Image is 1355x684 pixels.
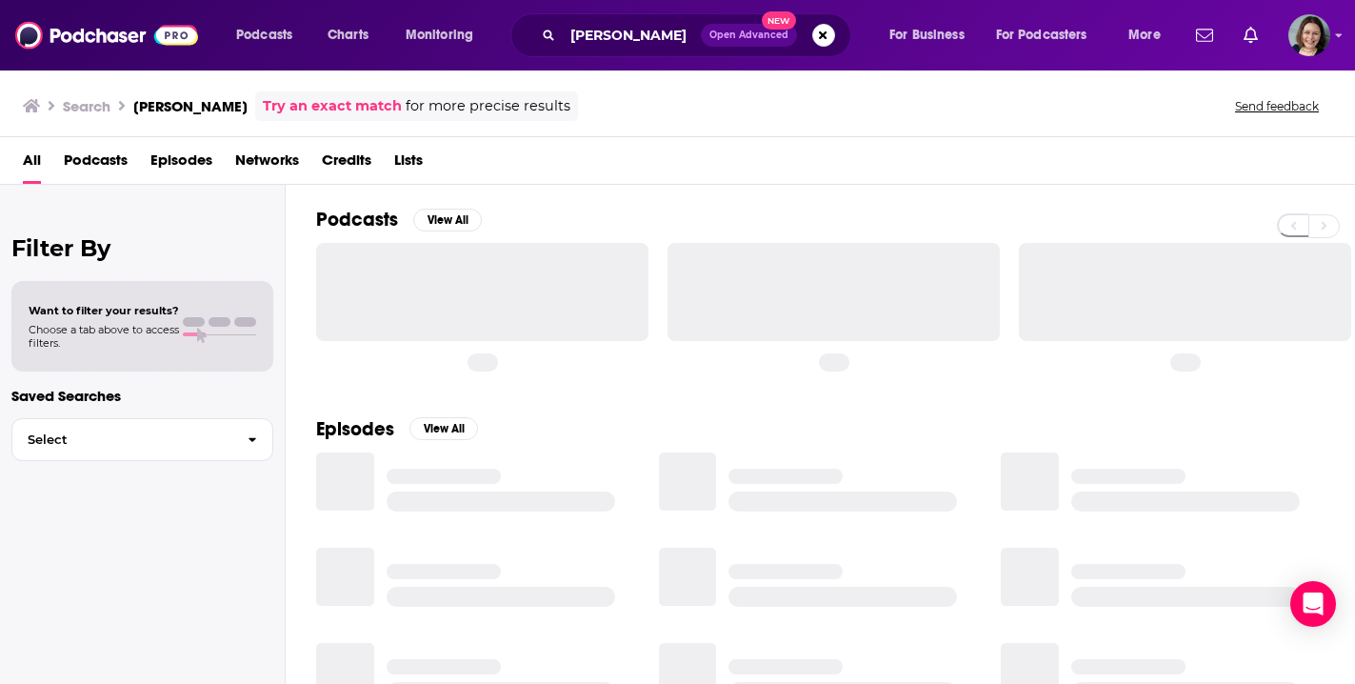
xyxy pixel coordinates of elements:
input: Search podcasts, credits, & more... [563,20,701,50]
button: Select [11,418,273,461]
h2: Filter By [11,234,273,262]
span: Choose a tab above to access filters. [29,323,179,350]
h3: Search [63,97,110,115]
img: User Profile [1288,14,1330,56]
button: View All [413,209,482,231]
button: open menu [392,20,498,50]
h2: Podcasts [316,208,398,231]
a: Episodes [150,145,212,184]
span: Monitoring [406,22,473,49]
div: Open Intercom Messenger [1290,581,1336,627]
a: PodcastsView All [316,208,482,231]
span: Open Advanced [709,30,788,40]
a: Try an exact match [263,95,402,117]
span: New [762,11,796,30]
button: View All [409,417,478,440]
button: open menu [984,20,1115,50]
a: All [23,145,41,184]
button: open menu [876,20,988,50]
a: Show notifications dropdown [1188,19,1221,51]
a: Networks [235,145,299,184]
span: More [1128,22,1161,49]
span: For Business [889,22,965,49]
a: EpisodesView All [316,417,478,441]
a: Show notifications dropdown [1236,19,1265,51]
button: open menu [223,20,317,50]
button: Open AdvancedNew [701,24,797,47]
a: Credits [322,145,371,184]
span: Logged in as micglogovac [1288,14,1330,56]
a: Podcasts [64,145,128,184]
button: Send feedback [1229,98,1325,114]
a: Charts [315,20,380,50]
div: Search podcasts, credits, & more... [528,13,869,57]
button: open menu [1115,20,1185,50]
span: Want to filter your results? [29,304,179,317]
span: Charts [328,22,369,49]
img: Podchaser - Follow, Share and Rate Podcasts [15,17,198,53]
span: For Podcasters [996,22,1087,49]
a: Lists [394,145,423,184]
button: Show profile menu [1288,14,1330,56]
span: Select [12,433,232,446]
span: Podcasts [236,22,292,49]
p: Saved Searches [11,387,273,405]
span: for more precise results [406,95,570,117]
h2: Episodes [316,417,394,441]
h3: [PERSON_NAME] [133,97,248,115]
